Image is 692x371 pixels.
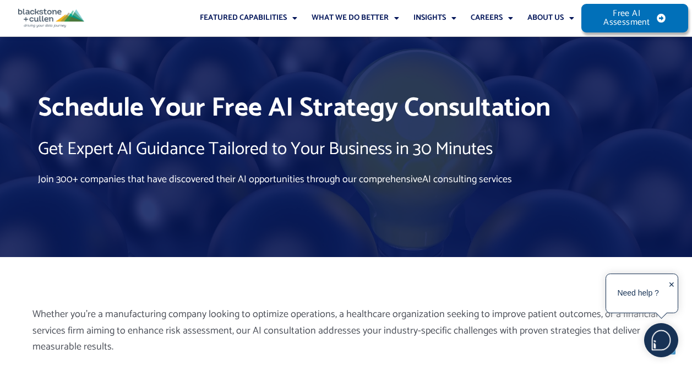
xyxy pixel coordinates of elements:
h1: Schedule Your Free AI Strategy Consultation [38,90,655,127]
div: Need help ? [608,276,668,311]
span: Free AI Assessment [603,9,650,27]
h2: Get Expert AI Guidance Tailored to Your Business in 30 Minutes [38,138,655,161]
a: AI consulting services [422,171,512,188]
div: ✕ [668,277,675,311]
img: users%2F5SSOSaKfQqXq3cFEnIZRYMEs4ra2%2Fmedia%2Fimages%2F-Bulle%20blanche%20sans%20fond%20%2B%20ma... [645,324,678,357]
p: Join 300+ companies that have discovered their AI opportunities through our comprehensive [38,172,655,188]
a: Free AI Assessment [581,4,688,32]
p: Whether you’re a manufacturing company looking to optimize operations, a healthcare organization ... [32,307,660,356]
